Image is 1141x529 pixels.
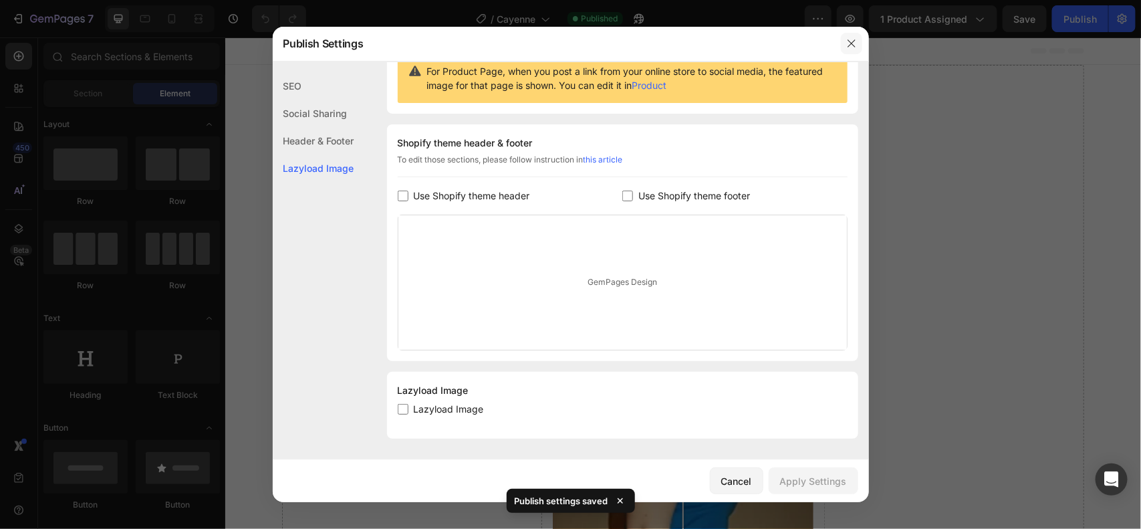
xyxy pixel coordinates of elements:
a: Product [632,80,667,91]
div: Cancel [721,474,752,488]
div: Apply Settings [780,474,847,488]
button: Cancel [710,467,763,494]
span: Use Shopify theme header [414,188,530,204]
span: For Product Page, when you post a link from your online store to social media, the featured image... [427,64,837,92]
div: Open Intercom Messenger [1096,463,1128,496]
div: Lazyload Image [273,154,354,182]
div: Shopify theme header & footer [398,135,848,151]
span: Lazyload Image [414,401,484,417]
p: Publish settings saved [515,494,608,508]
a: this article [584,154,623,165]
div: Social Sharing [273,100,354,127]
p: Publish the page to see the content. [328,364,588,378]
div: SEO [273,72,354,100]
img: gempages_569451424715375637-3f10694d-1cad-4db3-b690-3f8ecdb8a453.webp [328,27,588,353]
div: Lazyload Image [398,383,848,399]
button: Apply Settings [769,467,858,494]
div: Publish Settings [273,26,834,61]
div: Header & Footer [273,127,354,154]
div: GemPages Design [398,215,847,350]
div: To edit those sections, please follow instruction in [398,154,848,177]
span: Use Shopify theme footer [638,188,750,204]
